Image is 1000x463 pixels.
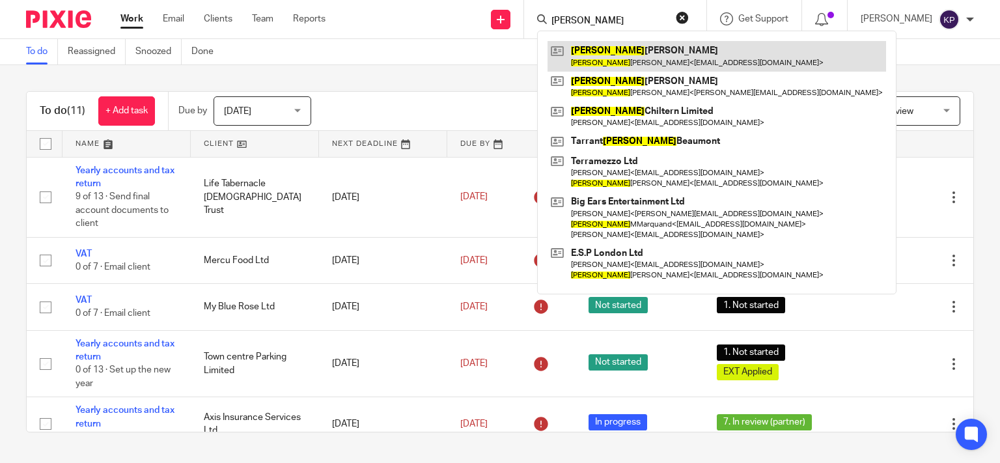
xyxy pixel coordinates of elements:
[178,104,207,117] p: Due by
[717,344,785,361] span: 1. Not started
[204,12,232,25] a: Clients
[76,366,171,389] span: 0 of 13 · Set up the new year
[191,157,319,237] td: Life Tabernacle [DEMOGRAPHIC_DATA] Trust
[589,297,648,313] span: Not started
[460,192,488,201] span: [DATE]
[319,397,447,451] td: [DATE]
[589,414,647,430] span: In progress
[460,256,488,265] span: [DATE]
[293,12,326,25] a: Reports
[939,9,960,30] img: svg%3E
[550,16,667,27] input: Search
[191,237,319,283] td: Mercu Food Ltd
[717,297,785,313] span: 1. Not started
[163,12,184,25] a: Email
[135,39,182,64] a: Snoozed
[319,237,447,283] td: [DATE]
[26,10,91,28] img: Pixie
[861,12,932,25] p: [PERSON_NAME]
[191,39,223,64] a: Done
[68,39,126,64] a: Reassigned
[252,12,273,25] a: Team
[76,309,150,318] span: 0 of 7 · Email client
[76,406,174,428] a: Yearly accounts and tax return
[76,262,150,272] span: 0 of 7 · Email client
[460,302,488,311] span: [DATE]
[191,284,319,330] td: My Blue Rose Ltd
[460,419,488,428] span: [DATE]
[589,354,648,371] span: Not started
[460,359,488,368] span: [DATE]
[76,192,169,228] span: 9 of 13 · Send final account documents to client
[191,397,319,451] td: Axis Insurance Services Ltd
[76,249,92,259] a: VAT
[319,330,447,397] td: [DATE]
[191,330,319,397] td: Town centre Parking Limited
[26,39,58,64] a: To do
[76,339,174,361] a: Yearly accounts and tax return
[676,11,689,24] button: Clear
[40,104,85,118] h1: To do
[717,364,779,380] span: EXT Applied
[67,105,85,116] span: (11)
[98,96,155,126] a: + Add task
[76,296,92,305] a: VAT
[319,284,447,330] td: [DATE]
[738,14,788,23] span: Get Support
[76,166,174,188] a: Yearly accounts and tax return
[224,107,251,116] span: [DATE]
[717,414,812,430] span: 7. In review (partner)
[120,12,143,25] a: Work
[319,157,447,237] td: [DATE]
